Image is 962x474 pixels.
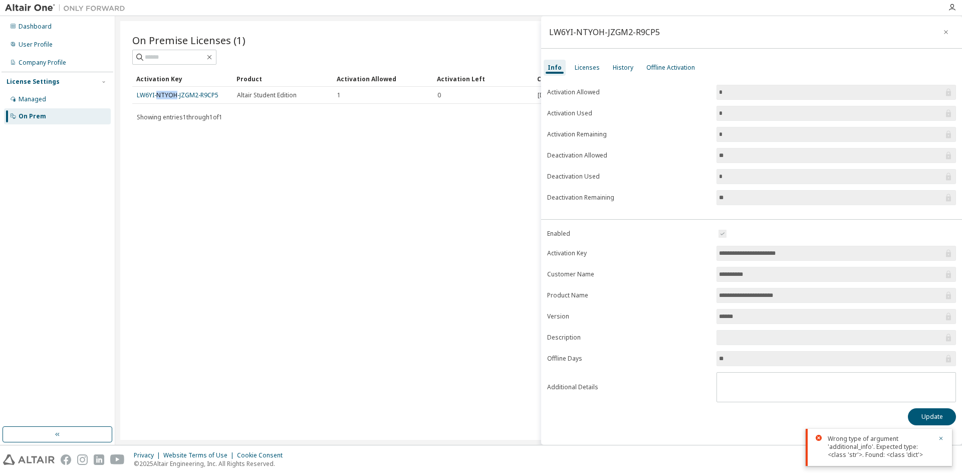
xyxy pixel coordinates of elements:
[3,454,55,465] img: altair_logo.svg
[77,454,88,465] img: instagram.svg
[828,435,932,459] div: Wrong type of argument 'additional_info'. Expected type: <class 'str'>. Found: <class 'dict'>
[110,454,125,465] img: youtube.svg
[237,91,297,99] span: Altair Student Edition
[136,71,228,87] div: Activation Key
[547,173,710,181] label: Deactivation Used
[547,270,710,278] label: Customer Name
[132,33,246,47] span: On Premise Licenses (1)
[547,194,710,202] label: Deactivation Remaining
[337,91,341,99] span: 1
[538,91,582,99] span: [DATE] 14:26:13
[537,71,901,87] div: Creation Date
[94,454,104,465] img: linkedin.svg
[19,112,46,120] div: On Prem
[437,71,529,87] div: Activation Left
[19,41,53,49] div: User Profile
[337,71,429,87] div: Activation Allowed
[547,312,710,321] label: Version
[134,451,163,459] div: Privacy
[548,64,562,72] div: Info
[134,459,289,468] p: © 2025 Altair Engineering, Inc. All Rights Reserved.
[7,78,60,86] div: License Settings
[547,291,710,299] label: Product Name
[547,249,710,257] label: Activation Key
[437,91,441,99] span: 0
[547,109,710,117] label: Activation Used
[137,91,218,99] a: LW6YI-NTYOH-JZGM2-R9CP5
[549,28,660,36] div: LW6YI-NTYOH-JZGM2-R9CP5
[575,64,600,72] div: Licenses
[19,23,52,31] div: Dashboard
[19,95,46,103] div: Managed
[547,383,710,391] label: Additional Details
[547,334,710,342] label: Description
[5,3,130,13] img: Altair One
[613,64,633,72] div: History
[237,451,289,459] div: Cookie Consent
[61,454,71,465] img: facebook.svg
[547,88,710,96] label: Activation Allowed
[137,113,222,121] span: Showing entries 1 through 1 of 1
[908,408,956,425] button: Update
[547,230,710,238] label: Enabled
[547,151,710,160] label: Deactivation Allowed
[163,451,237,459] div: Website Terms of Use
[547,355,710,363] label: Offline Days
[547,130,710,138] label: Activation Remaining
[19,59,66,67] div: Company Profile
[646,64,695,72] div: Offline Activation
[236,71,329,87] div: Product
